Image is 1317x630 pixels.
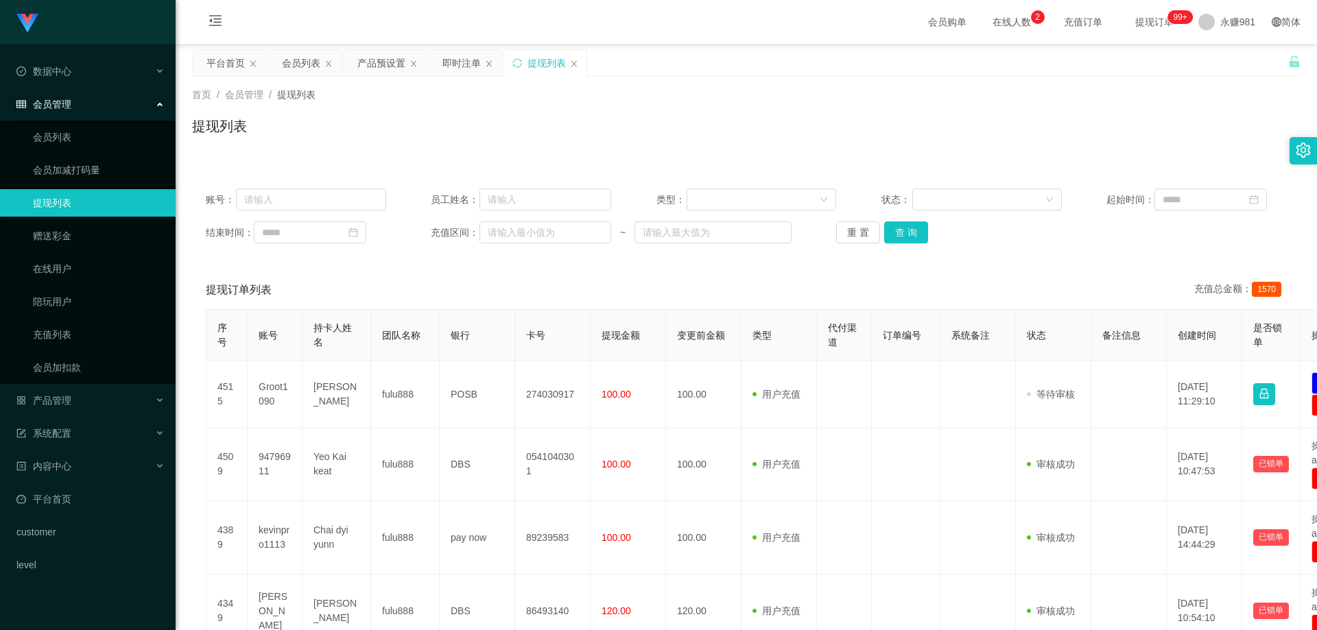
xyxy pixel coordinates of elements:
a: 赠送彩金 [33,222,165,250]
span: / [269,89,272,100]
span: 银行 [451,330,470,341]
td: pay now [440,501,515,574]
span: 用户充值 [752,605,800,616]
a: 会员列表 [33,123,165,151]
i: 图标: sync [512,58,522,68]
a: customer [16,518,165,546]
sup: 2 [1031,10,1045,24]
img: logo.9652507e.png [16,14,38,33]
span: 用户充值 [752,532,800,543]
i: 图标: close [410,60,418,68]
span: 状态： [881,193,912,207]
span: 代付渠道 [828,322,857,348]
a: level [16,551,165,579]
td: Groot1090 [248,361,302,428]
a: 充值列表 [33,321,165,348]
td: kevinpro1113 [248,501,302,574]
span: 持卡人姓名 [313,322,352,348]
span: 1570 [1252,282,1281,297]
div: 充值总金额： [1194,282,1287,298]
span: 在线人数 [986,17,1038,27]
span: 系统配置 [16,428,71,439]
button: 已锁单 [1253,603,1289,619]
a: 在线用户 [33,255,165,282]
i: 图标: form [16,428,26,438]
td: fulu888 [371,361,440,428]
i: 图标: setting [1296,143,1311,158]
div: 即时注单 [442,50,481,76]
span: 提现订单 [1128,17,1180,27]
i: 图标: profile [16,461,26,471]
i: 图标: check-circle-o [16,66,26,76]
td: 0541040301 [515,428,591,501]
span: 100.00 [602,459,631,470]
td: fulu888 [371,428,440,501]
span: 账号 [259,330,278,341]
td: 100.00 [666,428,741,501]
span: 变更前金额 [677,330,725,341]
td: 89239583 [515,501,591,574]
span: 结束时间： [206,226,254,240]
input: 请输入 [479,189,611,210]
span: 系统备注 [951,330,990,341]
span: 数据中心 [16,66,71,77]
i: 图标: down [1045,195,1054,205]
td: fulu888 [371,501,440,574]
td: 274030917 [515,361,591,428]
div: 产品预设置 [357,50,405,76]
td: 100.00 [666,501,741,574]
div: 平台首页 [206,50,245,76]
a: 提现列表 [33,189,165,217]
i: 图标: down [820,195,828,205]
a: 会员加减打码量 [33,156,165,184]
span: 审核成功 [1027,532,1075,543]
span: 创建时间 [1178,330,1216,341]
span: 100.00 [602,389,631,400]
td: DBS [440,428,515,501]
span: 团队名称 [382,330,420,341]
td: [DATE] 11:29:10 [1167,361,1242,428]
span: / [217,89,219,100]
i: 图标: calendar [1249,195,1259,204]
button: 重 置 [836,221,880,243]
i: 图标: appstore-o [16,396,26,405]
sup: 277 [1167,10,1192,24]
span: 类型 [752,330,772,341]
i: 图标: global [1272,17,1281,27]
a: 会员加扣款 [33,354,165,381]
span: 起始时间： [1106,193,1154,207]
button: 图标: lock [1253,383,1275,405]
span: 审核成功 [1027,605,1075,616]
td: [DATE] 10:47:53 [1167,428,1242,501]
h1: 提现列表 [192,116,247,136]
span: 首页 [192,89,211,100]
span: 充值区间： [431,226,479,240]
span: 用户充值 [752,459,800,470]
input: 请输入 [236,189,386,210]
i: 图标: calendar [348,228,358,237]
p: 2 [1035,10,1040,24]
i: 图标: table [16,99,26,109]
td: [DATE] 14:44:29 [1167,501,1242,574]
span: 订单编号 [883,330,921,341]
td: 4509 [206,428,248,501]
span: 类型： [656,193,687,207]
td: POSB [440,361,515,428]
i: 图标: menu-fold [192,1,239,45]
span: 是否锁单 [1253,322,1282,348]
span: 员工姓名： [431,193,479,207]
button: 已锁单 [1253,529,1289,546]
span: 卡号 [526,330,545,341]
i: 图标: close [485,60,493,68]
td: 100.00 [666,361,741,428]
span: 内容中心 [16,461,71,472]
span: 提现列表 [277,89,316,100]
button: 查 询 [884,221,928,243]
span: 提现订单列表 [206,282,272,298]
span: 用户充值 [752,389,800,400]
span: 账号： [206,193,236,207]
td: 94796911 [248,428,302,501]
span: 会员管理 [16,99,71,110]
span: 会员管理 [225,89,263,100]
div: 提现列表 [527,50,566,76]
